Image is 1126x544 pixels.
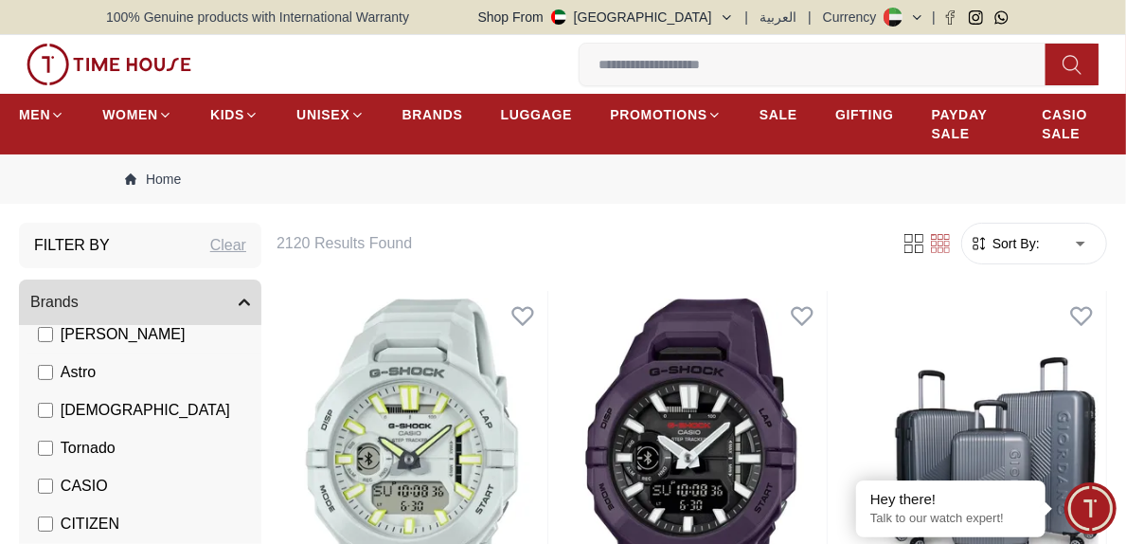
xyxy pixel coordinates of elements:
[277,232,878,255] h6: 2120 Results Found
[19,280,261,325] button: Brands
[30,291,79,314] span: Brands
[102,105,158,124] span: WOMEN
[760,98,797,132] a: SALE
[551,9,566,25] img: United Arab Emirates
[210,105,244,124] span: KIDS
[19,98,64,132] a: MEN
[61,399,230,422] span: [DEMOGRAPHIC_DATA]
[38,403,53,418] input: [DEMOGRAPHIC_DATA]
[745,8,749,27] span: |
[19,105,50,124] span: MEN
[932,8,936,27] span: |
[402,105,463,124] span: BRANDS
[870,511,1031,527] p: Talk to our watch expert!
[1042,98,1107,151] a: CASIO SALE
[943,10,957,25] a: Facebook
[610,105,707,124] span: PROMOTIONS
[106,8,409,27] span: 100% Genuine products with International Warranty
[38,479,53,494] input: CASIO
[478,8,734,27] button: Shop From[GEOGRAPHIC_DATA]
[296,98,364,132] a: UNISEX
[1042,105,1107,143] span: CASIO SALE
[969,10,983,25] a: Instagram
[835,105,894,124] span: GIFTING
[61,323,186,346] span: [PERSON_NAME]
[501,98,573,132] a: LUGGAGE
[210,234,246,257] div: Clear
[38,441,53,456] input: Tornado
[402,98,463,132] a: BRANDS
[760,105,797,124] span: SALE
[61,437,116,460] span: Tornado
[61,513,119,535] span: CITIZEN
[932,105,1005,143] span: PAYDAY SALE
[102,98,172,132] a: WOMEN
[106,154,1020,204] nav: Breadcrumb
[1064,482,1117,535] div: Chat Widget
[27,44,191,85] img: ...
[61,475,108,498] span: CASIO
[38,327,53,342] input: [PERSON_NAME]
[989,234,1040,253] span: Sort By:
[970,234,1040,253] button: Sort By:
[38,365,53,380] input: Astro
[808,8,812,27] span: |
[61,361,96,384] span: Astro
[125,170,181,189] a: Home
[932,98,1005,151] a: PAYDAY SALE
[994,10,1009,25] a: Whatsapp
[296,105,349,124] span: UNISEX
[610,98,722,132] a: PROMOTIONS
[870,490,1031,509] div: Hey there!
[501,105,573,124] span: LUGGAGE
[823,8,885,27] div: Currency
[38,517,53,532] input: CITIZEN
[210,98,259,132] a: KIDS
[835,98,894,132] a: GIFTING
[760,8,796,27] button: العربية
[34,234,110,257] h3: Filter By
